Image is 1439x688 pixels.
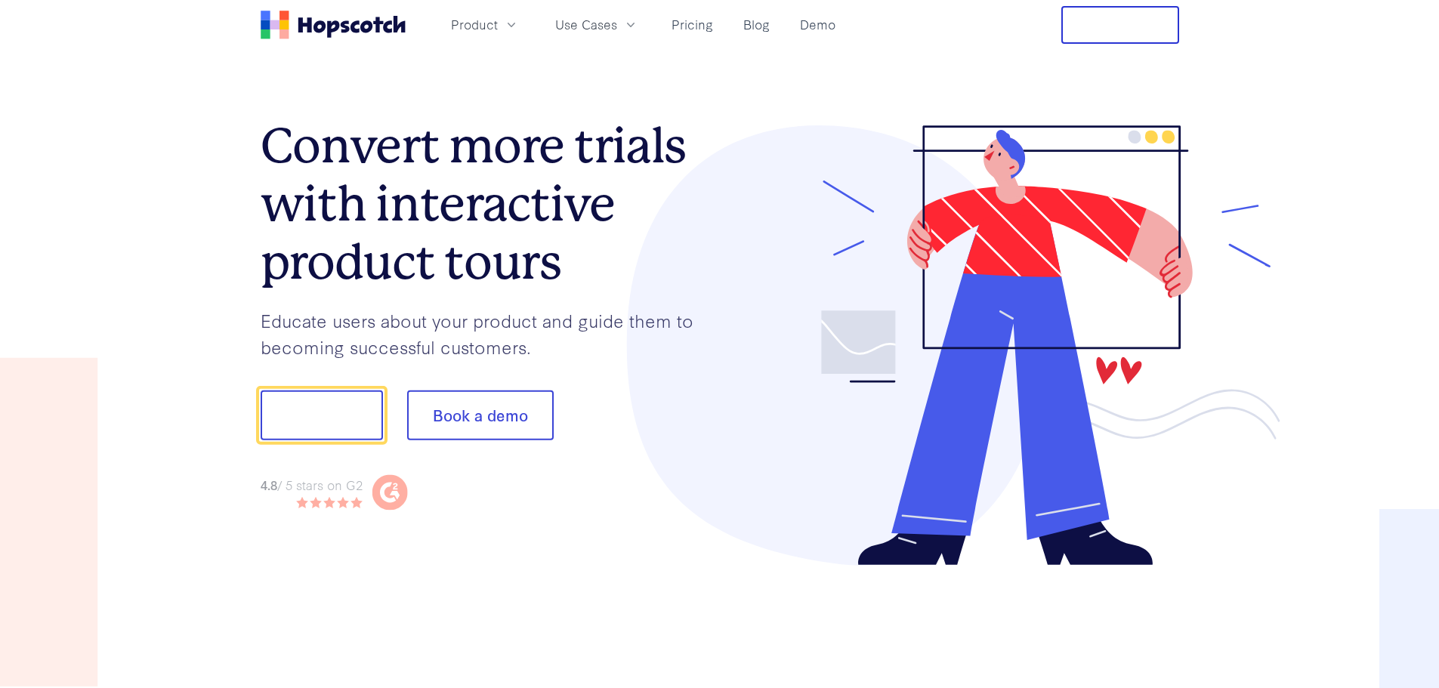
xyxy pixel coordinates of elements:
[1061,6,1179,44] button: Free Trial
[442,12,528,37] button: Product
[794,12,841,37] a: Demo
[261,307,720,359] p: Educate users about your product and guide them to becoming successful customers.
[555,15,617,34] span: Use Cases
[261,475,277,492] strong: 4.8
[407,390,554,440] button: Book a demo
[261,390,383,440] button: Show me!
[546,12,647,37] button: Use Cases
[261,11,406,39] a: Home
[737,12,776,37] a: Blog
[451,15,498,34] span: Product
[261,475,363,494] div: / 5 stars on G2
[665,12,719,37] a: Pricing
[261,117,720,291] h1: Convert more trials with interactive product tours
